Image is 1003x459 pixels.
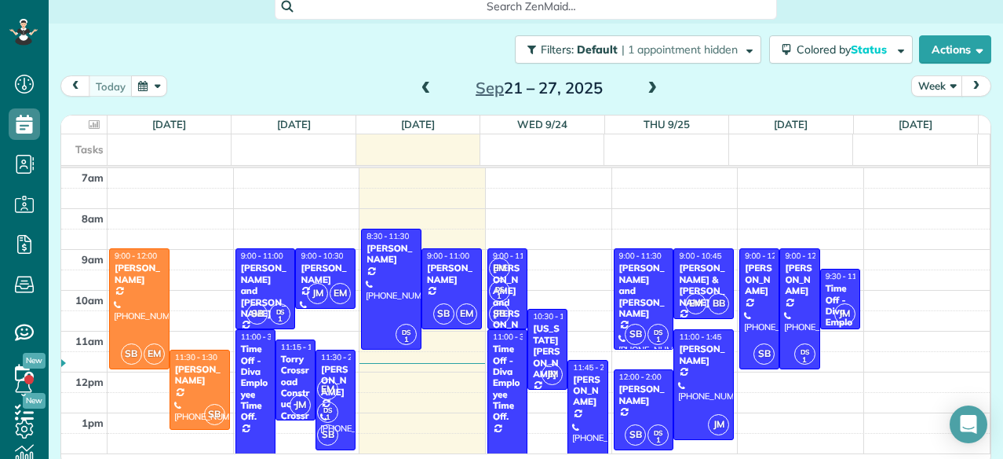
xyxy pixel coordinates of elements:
span: SB [625,324,646,345]
span: 9:00 - 10:45 [679,251,721,261]
div: [PERSON_NAME] [300,263,351,285]
small: 1 [396,332,416,347]
a: [DATE] [277,118,311,130]
span: | 1 appointment hidden [622,42,738,57]
span: JM [708,414,729,435]
small: 1 [795,353,815,368]
button: prev [60,75,90,97]
div: [PERSON_NAME] [744,263,775,296]
span: 9:00 - 12:00 [745,251,787,261]
div: [PERSON_NAME] [678,343,729,366]
div: [PERSON_NAME] [114,263,165,285]
span: JM [542,364,563,385]
span: 1pm [82,417,104,429]
div: Open Intercom Messenger [950,406,987,443]
span: Colored by [797,42,892,57]
span: SB [753,343,775,365]
button: next [961,75,991,97]
span: DS [323,406,332,414]
span: EM [456,303,477,325]
span: 9:00 - 11:00 [427,251,469,261]
div: [PERSON_NAME] [784,263,815,296]
span: DS [801,347,809,356]
small: 1 [318,410,337,425]
div: [PERSON_NAME] and [PERSON_NAME] [618,263,669,319]
span: EM [330,283,351,304]
button: Colored byStatus [769,35,913,64]
small: 1 [490,289,509,304]
div: [PERSON_NAME] [366,243,417,266]
span: JM [834,303,855,325]
span: 9:00 - 11:30 [619,251,662,261]
span: Filters: [541,42,574,57]
a: Wed 9/24 [517,118,567,130]
span: 11:00 - 3:00 [241,332,283,342]
span: EM [489,258,510,279]
span: Status [851,42,889,57]
span: 9:00 - 11:00 [241,251,283,261]
div: [PERSON_NAME] [174,364,225,387]
small: 1 [648,332,668,347]
div: Time Off - Diva Employee Time Off. [492,343,523,423]
span: 9:30 - 11:00 [826,271,868,281]
span: SB [204,404,225,425]
span: BB [708,293,729,314]
button: Actions [919,35,991,64]
a: [DATE] [401,118,435,130]
span: New [23,353,46,369]
div: [PERSON_NAME] [618,384,669,406]
span: 12pm [75,376,104,388]
div: Torry Crossroad Construc - Crossroad Contruction [280,354,311,455]
button: Week [911,75,963,97]
span: SB [317,424,338,446]
span: 7am [82,171,104,184]
span: DS [402,328,410,336]
h2: 21 – 27, 2025 [441,79,637,97]
span: DS [654,328,662,336]
span: DS [654,428,662,437]
span: Default [577,42,618,57]
div: [US_STATE][PERSON_NAME] [532,323,563,380]
button: Filters: Default | 1 appointment hidden [515,35,761,64]
a: Thu 9/25 [644,118,690,130]
span: 10am [75,294,104,307]
div: [PERSON_NAME] and [PERSON_NAME] [240,263,291,319]
span: EM [144,343,165,365]
span: SB [246,303,268,325]
span: 9:00 - 10:30 [301,251,343,261]
small: 1 [648,433,668,448]
a: [DATE] [899,118,932,130]
span: Tasks [75,143,104,156]
span: 11:45 - 2:45 [573,362,615,373]
span: SB [433,303,454,325]
div: [PERSON_NAME] [572,374,603,408]
span: EM [317,379,338,400]
button: today [89,75,133,97]
div: [PERSON_NAME] [426,263,477,285]
span: SB [489,303,510,325]
span: JM [290,395,311,416]
span: 11:00 - 3:00 [493,332,535,342]
span: DS [276,307,285,316]
div: Time Off - Diva Employee Time Off. [825,283,855,362]
span: 9:00 - 12:00 [115,251,157,261]
span: 9:00 - 11:00 [493,251,535,261]
span: 11:00 - 1:45 [679,332,721,342]
span: 9:00 - 12:00 [785,251,827,261]
span: DS [495,285,504,293]
span: SB [121,343,142,365]
a: Filters: Default | 1 appointment hidden [507,35,761,64]
span: Sep [476,78,504,97]
span: JM [307,283,328,304]
a: [DATE] [774,118,808,130]
span: 9am [82,253,104,266]
span: 12:00 - 2:00 [619,372,662,382]
span: 10:30 - 12:30 [533,311,580,321]
a: [DATE] [152,118,186,130]
span: 8:30 - 11:30 [367,231,409,241]
span: 11:30 - 2:00 [321,352,363,362]
span: EM [685,293,706,314]
span: SB [625,424,646,446]
span: 11:30 - 1:30 [175,352,217,362]
small: 1 [270,312,290,327]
